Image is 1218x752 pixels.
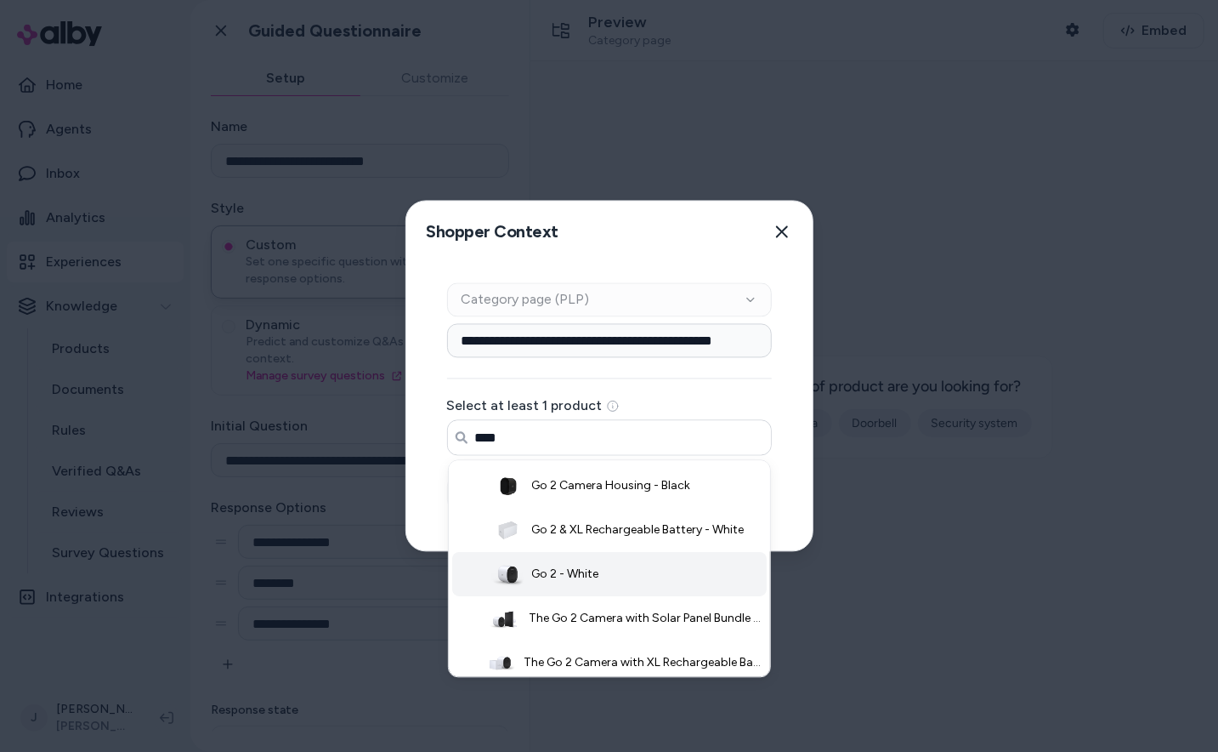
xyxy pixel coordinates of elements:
img: Go 2 - White [491,558,525,592]
img: Go 2 & XL Rechargeable Battery - White [491,514,525,548]
img: Go 2 Camera Housing - Black [491,470,525,504]
span: The Go 2 Camera with XL Rechargeable Battery Bundle - White [524,655,762,672]
img: The Go 2 Camera with Solar Panel Bundle - White [488,602,522,636]
h2: Shopper Context [420,214,559,249]
label: Select at least 1 product [447,400,603,413]
span: Go 2 - White [532,567,599,584]
span: The Go 2 Camera with Solar Panel Bundle - White [529,611,762,628]
span: Go 2 & XL Rechargeable Battery - White [532,522,745,539]
img: The Go 2 Camera with XL Rechargeable Battery Bundle - White [483,647,517,681]
span: Go 2 Camera Housing - Black [532,478,691,495]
